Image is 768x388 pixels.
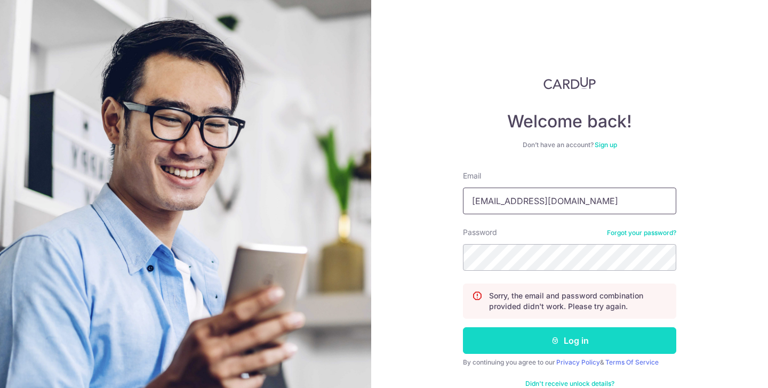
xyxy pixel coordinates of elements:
[463,188,676,214] input: Enter your Email
[489,290,667,312] p: Sorry, the email and password combination provided didn't work. Please try again.
[525,379,614,388] a: Didn't receive unlock details?
[463,171,481,181] label: Email
[463,358,676,367] div: By continuing you agree to our &
[463,141,676,149] div: Don’t have an account?
[463,327,676,354] button: Log in
[556,358,600,366] a: Privacy Policy
[463,227,497,238] label: Password
[605,358,659,366] a: Terms Of Service
[463,111,676,132] h4: Welcome back!
[595,141,617,149] a: Sign up
[543,77,596,90] img: CardUp Logo
[607,229,676,237] a: Forgot your password?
